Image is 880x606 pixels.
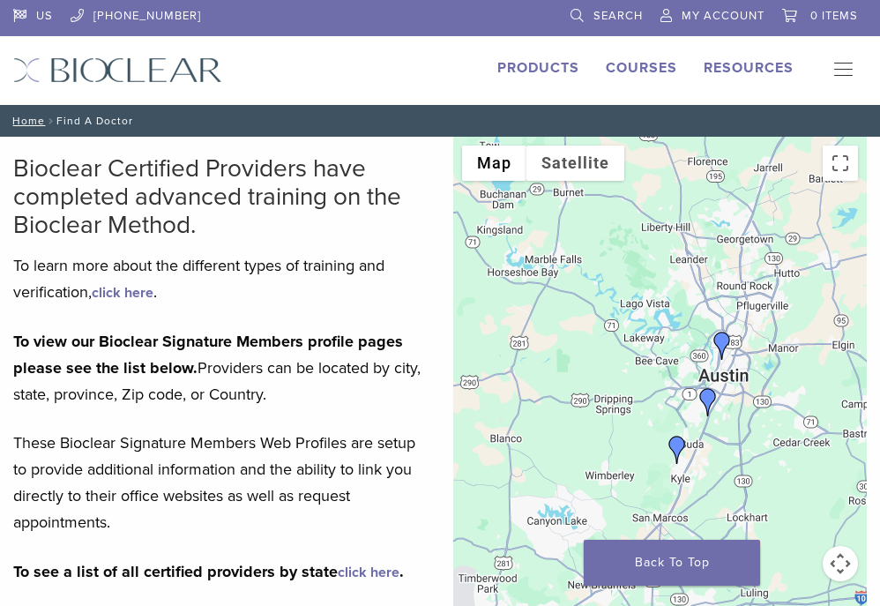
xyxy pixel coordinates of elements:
p: To learn more about the different types of training and verification, . [13,252,427,305]
a: Products [497,59,579,77]
button: Toggle fullscreen view [823,146,858,181]
button: Show satellite imagery [526,146,624,181]
strong: To view our Bioclear Signature Members profile pages please see the list below. [13,332,403,378]
span: My Account [682,9,764,23]
nav: Primary Navigation [820,57,867,84]
p: These Bioclear Signature Members Web Profiles are setup to provide additional information and the... [13,430,427,535]
h2: Bioclear Certified Providers have completed advanced training on the Bioclear Method. [13,154,427,239]
span: Search [593,9,643,23]
a: Back To Top [584,540,760,586]
div: Dr. Jarett Hulse [694,388,722,416]
span: 0 items [810,9,858,23]
p: Providers can be located by city, state, province, Zip code, or Country. [13,328,427,408]
a: Courses [606,59,677,77]
a: Home [7,115,45,127]
a: Resources [704,59,794,77]
div: Dr. David McIntyre [663,436,691,464]
span: / [45,116,56,125]
a: click here [92,284,153,302]
a: click here [338,564,399,581]
img: Bioclear [13,57,222,83]
strong: To see a list of all certified providers by state . [13,562,404,581]
button: Map camera controls [823,546,858,581]
div: DR. Steven Cook [708,332,736,360]
button: Show street map [462,146,526,181]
